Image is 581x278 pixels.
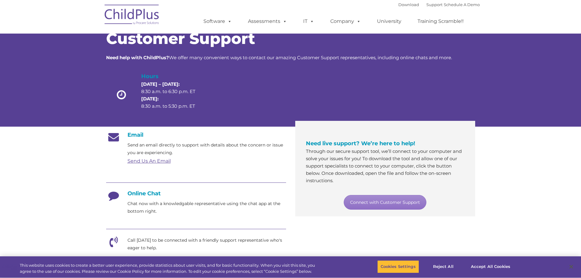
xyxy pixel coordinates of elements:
[106,55,452,60] span: We offer many convenient ways to contact our amazing Customer Support representatives, including ...
[127,141,286,157] p: Send an email directly to support with details about the concern or issue you are experiencing.
[141,72,206,81] h4: Hours
[102,0,163,31] img: ChildPlus by Procare Solutions
[398,2,419,7] a: Download
[141,81,206,110] p: 8:30 a.m. to 6:30 p.m. ET 8:30 a.m. to 5:30 p.m. ET
[411,15,470,27] a: Training Scramble!!
[127,158,171,164] a: Send Us An Email
[398,2,480,7] font: |
[20,262,320,274] div: This website uses cookies to create a better user experience, provide statistics about user visit...
[141,81,180,87] strong: [DATE] – [DATE]:
[371,15,407,27] a: University
[424,260,462,273] button: Reject All
[297,15,320,27] a: IT
[377,260,419,273] button: Cookies Settings
[127,236,286,252] p: Call [DATE] to be connected with a friendly support representative who's eager to help.
[444,2,480,7] a: Schedule A Demo
[106,29,255,48] span: Customer Support
[468,260,514,273] button: Accept All Cookies
[127,200,286,215] p: Chat now with a knowledgable representative using the chat app at the bottom right.
[141,96,159,102] strong: [DATE]:
[106,132,286,138] h4: Email
[426,2,443,7] a: Support
[306,148,464,184] p: Through our secure support tool, we’ll connect to your computer and solve your issues for you! To...
[106,190,286,197] h4: Online Chat
[242,15,293,27] a: Assessments
[565,260,578,273] button: Close
[197,15,238,27] a: Software
[344,195,426,210] a: Connect with Customer Support
[324,15,367,27] a: Company
[106,55,169,60] strong: Need help with ChildPlus?
[306,140,415,147] span: Need live support? We’re here to help!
